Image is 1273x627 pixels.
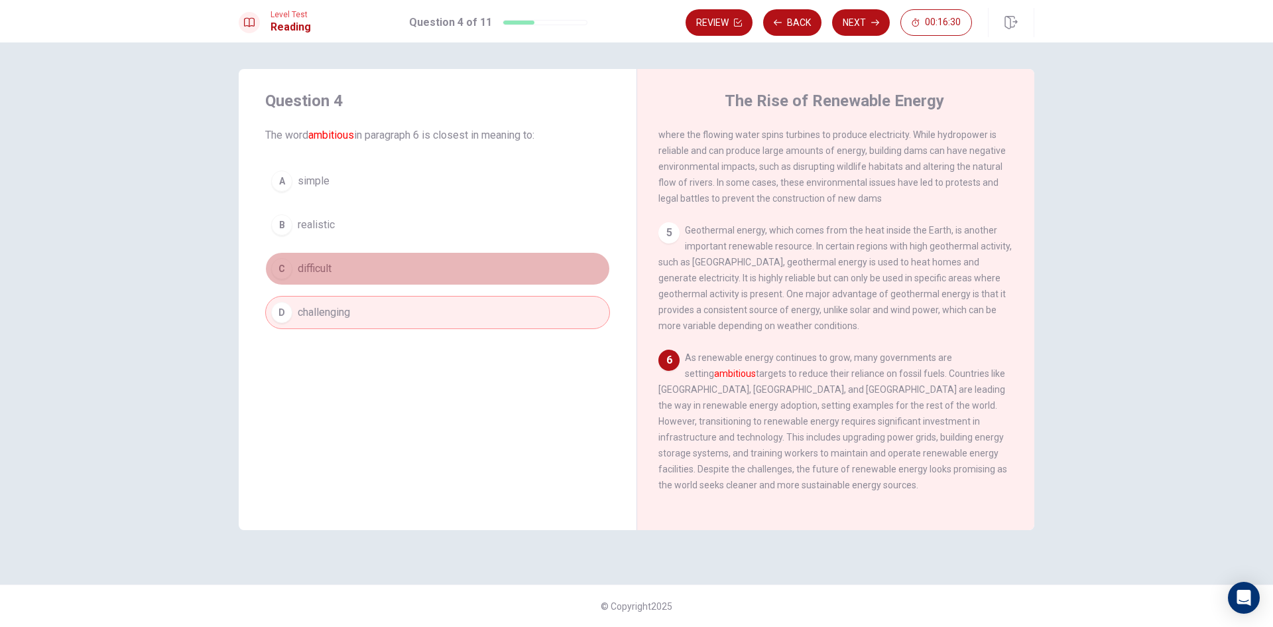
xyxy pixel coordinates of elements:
[658,225,1012,331] span: Geothermal energy, which comes from the heat inside the Earth, is another important renewable res...
[265,165,610,198] button: Asimple
[832,9,890,36] button: Next
[308,129,354,141] font: ambitious
[601,601,672,612] span: © Copyright 2025
[409,15,492,31] h1: Question 4 of 11
[271,19,311,35] h1: Reading
[298,305,350,320] span: challenging
[658,98,1006,204] span: Hydropower, which uses the energy of flowing water, is the largest source of renewable energy in ...
[271,258,292,279] div: C
[686,9,753,36] button: Review
[271,10,311,19] span: Level Test
[271,214,292,236] div: B
[265,296,610,329] button: Dchallenging
[658,222,680,244] div: 5
[298,261,332,277] span: difficult
[265,252,610,285] button: Cdifficult
[298,217,335,233] span: realistic
[298,173,330,189] span: simple
[763,9,821,36] button: Back
[271,302,292,323] div: D
[900,9,972,36] button: 00:16:30
[271,171,292,192] div: A
[725,90,944,111] h4: The Rise of Renewable Energy
[658,352,1007,490] span: As renewable energy continues to grow, many governments are setting targets to reduce their relia...
[658,350,680,371] div: 6
[1228,582,1260,614] div: Open Intercom Messenger
[714,368,756,379] font: ambitious
[265,208,610,242] button: Brealistic
[265,90,610,111] h4: Question 4
[265,127,610,143] span: The word in paragraph 6 is closest in meaning to:
[925,17,961,28] span: 00:16:30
